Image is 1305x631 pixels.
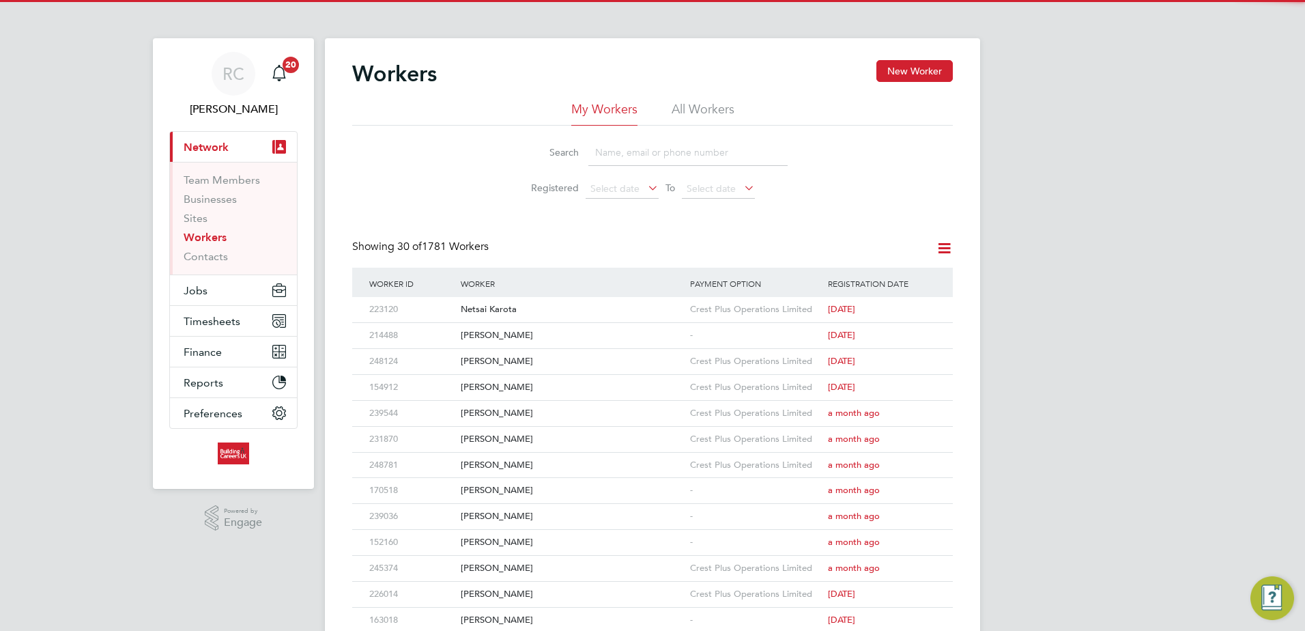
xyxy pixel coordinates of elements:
[366,530,457,555] div: 152160
[366,452,939,464] a: 248781[PERSON_NAME]Crest Plus Operations Limiteda month ago
[590,182,640,195] span: Select date
[457,401,687,426] div: [PERSON_NAME]
[218,443,248,464] img: buildingcareersuk-logo-retina.png
[828,562,880,574] span: a month ago
[828,484,880,496] span: a month ago
[352,240,491,254] div: Showing
[169,443,298,464] a: Go to home page
[223,65,244,83] span: RC
[366,581,939,593] a: 226014[PERSON_NAME]Crest Plus Operations Limited[DATE]
[184,173,260,186] a: Team Members
[457,582,687,607] div: [PERSON_NAME]
[366,426,939,438] a: 231870[PERSON_NAME]Crest Plus Operations Limiteda month ago
[828,329,855,341] span: [DATE]
[828,381,855,393] span: [DATE]
[687,582,824,607] div: Crest Plus Operations Limited
[184,407,242,420] span: Preferences
[366,323,457,348] div: 214488
[876,60,953,82] button: New Worker
[828,588,855,600] span: [DATE]
[687,323,824,348] div: -
[687,453,824,478] div: Crest Plus Operations Limited
[184,193,237,206] a: Businesses
[366,322,939,334] a: 214488[PERSON_NAME]-[DATE]
[366,477,939,489] a: 170518[PERSON_NAME]-a month ago
[687,375,824,400] div: Crest Plus Operations Limited
[184,376,223,389] span: Reports
[457,478,687,503] div: [PERSON_NAME]
[457,556,687,581] div: [PERSON_NAME]
[687,556,824,581] div: Crest Plus Operations Limited
[205,505,263,531] a: Powered byEngage
[170,275,297,305] button: Jobs
[224,505,262,517] span: Powered by
[828,510,880,522] span: a month ago
[366,348,939,360] a: 248124[PERSON_NAME]Crest Plus Operations Limited[DATE]
[184,315,240,328] span: Timesheets
[184,284,207,297] span: Jobs
[517,182,579,194] label: Registered
[170,337,297,367] button: Finance
[517,146,579,158] label: Search
[457,323,687,348] div: [PERSON_NAME]
[687,297,824,322] div: Crest Plus Operations Limited
[828,433,880,445] span: a month ago
[170,132,297,162] button: Network
[366,401,457,426] div: 239544
[457,530,687,555] div: [PERSON_NAME]
[828,355,855,367] span: [DATE]
[184,231,227,244] a: Workers
[571,101,637,126] li: My Workers
[366,375,457,400] div: 154912
[366,296,939,308] a: 223120Netsai KarotaCrest Plus Operations Limited[DATE]
[457,268,687,299] div: Worker
[824,268,939,299] div: Registration Date
[828,407,880,419] span: a month ago
[687,349,824,374] div: Crest Plus Operations Limited
[366,297,457,322] div: 223120
[366,478,457,503] div: 170518
[170,306,297,336] button: Timesheets
[366,607,939,619] a: 163018[PERSON_NAME]-[DATE]
[1250,576,1294,620] button: Engage Resource Center
[184,141,229,154] span: Network
[366,427,457,452] div: 231870
[457,504,687,529] div: [PERSON_NAME]
[366,374,939,386] a: 154912[PERSON_NAME]Crest Plus Operations Limited[DATE]
[687,427,824,452] div: Crest Plus Operations Limited
[169,52,298,117] a: RC[PERSON_NAME]
[170,367,297,397] button: Reports
[457,453,687,478] div: [PERSON_NAME]
[687,504,824,529] div: -
[588,139,788,166] input: Name, email or phone number
[828,459,880,471] span: a month ago
[457,349,687,374] div: [PERSON_NAME]
[397,240,489,253] span: 1781 Workers
[457,427,687,452] div: [PERSON_NAME]
[687,268,824,299] div: Payment Option
[457,297,687,322] div: Netsai Karota
[184,250,228,263] a: Contacts
[184,346,222,359] span: Finance
[687,401,824,426] div: Crest Plus Operations Limited
[366,556,457,581] div: 245374
[224,517,262,529] span: Engage
[283,57,299,73] span: 20
[457,375,687,400] div: [PERSON_NAME]
[661,179,679,197] span: To
[366,504,457,529] div: 239036
[687,530,824,555] div: -
[366,453,457,478] div: 248781
[828,536,880,548] span: a month ago
[170,162,297,275] div: Network
[366,555,939,567] a: 245374[PERSON_NAME]Crest Plus Operations Limiteda month ago
[266,52,293,96] a: 20
[352,60,437,87] h2: Workers
[828,614,855,626] span: [DATE]
[687,182,736,195] span: Select date
[153,38,314,489] nav: Main navigation
[687,478,824,503] div: -
[366,503,939,515] a: 239036[PERSON_NAME]-a month ago
[672,101,734,126] li: All Workers
[828,303,855,315] span: [DATE]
